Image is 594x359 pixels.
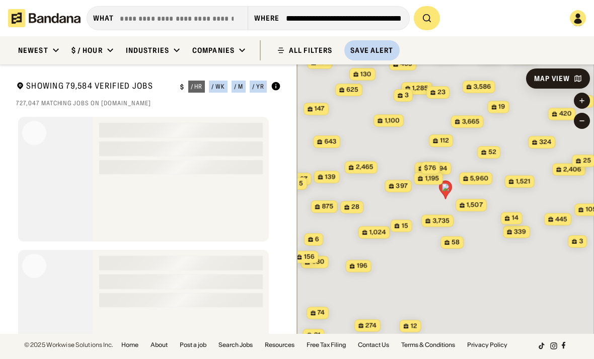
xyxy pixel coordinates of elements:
span: 397 [396,182,408,190]
a: Contact Us [358,342,389,348]
span: 196 [357,262,367,270]
a: Terms & Conditions [401,342,455,348]
div: / hr [191,84,203,90]
a: Post a job [180,342,206,348]
span: 3,735 [432,217,450,225]
span: 3,586 [474,83,491,91]
div: ALL FILTERS [289,47,332,54]
span: 12 [411,322,417,330]
span: 1,024 [369,228,386,237]
span: $76 [424,164,436,171]
a: About [151,342,168,348]
span: 52 [488,148,496,157]
div: $ / hour [71,46,103,55]
div: Industries [126,46,169,55]
span: 3 [405,91,409,100]
img: Bandana logotype [8,9,81,27]
span: 625 [346,86,358,94]
div: / wk [211,84,225,90]
span: 28 [351,203,359,211]
span: 130 [360,70,372,79]
span: 5 [299,179,303,188]
span: 23 [437,88,445,97]
span: 2,406 [563,165,581,174]
div: Newest [18,46,48,55]
span: 1,507 [467,201,483,209]
a: Resources [265,342,294,348]
span: 643 [324,137,336,146]
span: 324 [539,138,551,147]
div: Map View [534,75,570,82]
span: 2,465 [356,163,374,172]
span: 25 [583,157,591,165]
span: 112 [440,136,449,145]
span: 339 [514,228,526,236]
span: 147 [315,105,325,113]
a: Free Tax Filing [307,342,346,348]
span: 19 [499,103,505,111]
span: 139 [325,173,336,181]
span: 1,521 [516,177,531,186]
span: 31 [314,331,321,339]
a: Privacy Policy [467,342,507,348]
span: 274 [365,321,377,330]
span: 6 [315,235,319,244]
div: / yr [252,84,264,90]
span: 1,285 [412,84,428,93]
a: Search Jobs [218,342,253,348]
span: 3,665 [462,117,480,126]
div: Where [254,14,280,23]
span: 5,960 [470,174,488,183]
span: 1,195 [425,174,439,183]
span: 445 [555,215,567,224]
span: 1,100 [385,116,400,125]
span: 67 [300,175,308,183]
span: 15 [402,222,408,230]
span: 420 [559,110,572,118]
span: 875 [322,202,334,211]
div: / m [234,84,243,90]
div: what [93,14,114,23]
div: Showing 79,584 Verified Jobs [16,81,172,93]
span: 58 [452,238,460,247]
div: Save Alert [350,46,393,55]
span: 630 [312,258,325,266]
div: Companies [192,46,235,55]
span: 465 [400,60,412,68]
span: 74 [318,309,325,317]
span: 167 [318,58,328,67]
div: $ [180,83,184,91]
span: 14 [512,214,518,223]
span: 3 [579,237,583,246]
div: 727,047 matching jobs on [DOMAIN_NAME] [16,99,281,107]
a: Home [121,342,138,348]
div: © 2025 Workwise Solutions Inc. [24,342,113,348]
span: 156 [304,253,315,261]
